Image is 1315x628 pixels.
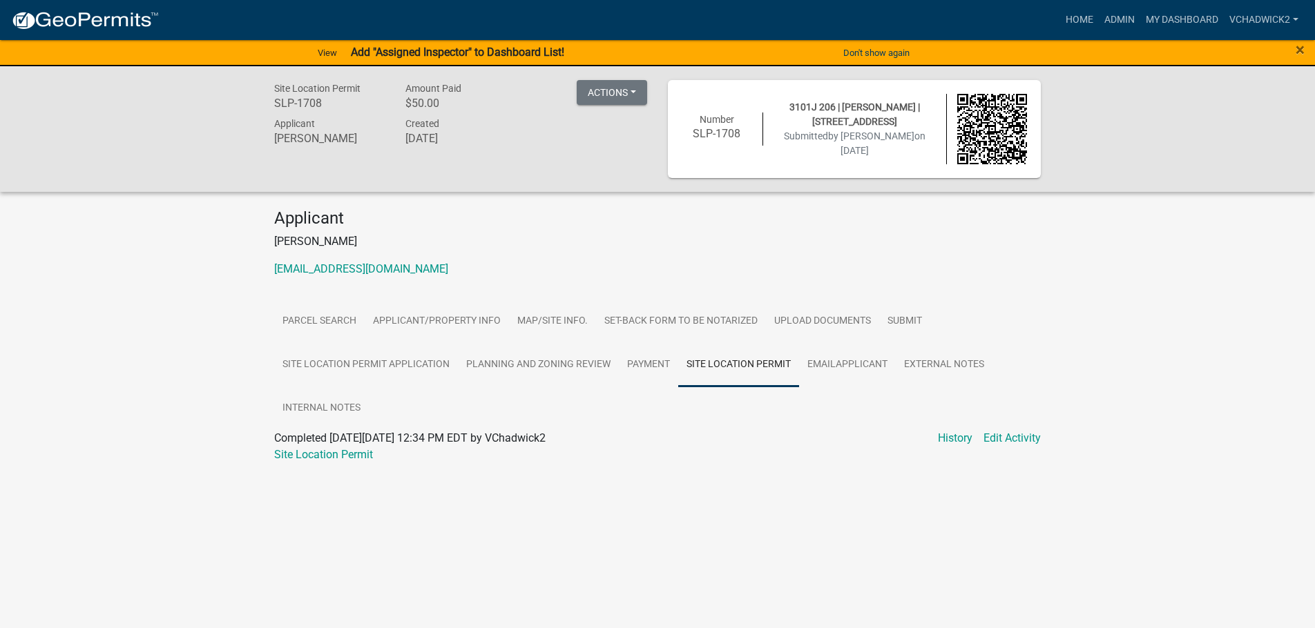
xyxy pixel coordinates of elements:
[312,41,343,64] a: View
[577,80,647,105] button: Actions
[896,343,992,387] a: External Notes
[509,300,596,344] a: Map/Site Info.
[828,130,914,141] span: by [PERSON_NAME]
[700,114,734,125] span: Number
[274,300,365,344] a: Parcel search
[799,343,896,387] a: EmailApplicant
[619,343,678,387] a: Payment
[274,448,373,461] a: Site Location Permit
[274,343,458,387] a: Site Location Permit Application
[405,83,461,94] span: Amount Paid
[1224,7,1304,33] a: VChadwick2
[274,208,1041,228] h4: Applicant
[838,41,915,64] button: Don't show again
[789,101,920,127] span: 3101J 206 | [PERSON_NAME] | [STREET_ADDRESS]
[938,430,972,447] a: History
[351,46,564,59] strong: Add "Assigned Inspector" to Dashboard List!
[274,97,385,110] h6: SLP-1708
[274,83,361,94] span: Site Location Permit
[274,233,1041,250] p: [PERSON_NAME]
[274,386,369,431] a: Internal Notes
[274,431,546,444] span: Completed [DATE][DATE] 12:34 PM EDT by VChadwick2
[784,130,925,156] span: Submitted on [DATE]
[879,300,930,344] a: Submit
[405,118,439,129] span: Created
[405,97,516,110] h6: $50.00
[678,343,799,387] a: Site Location Permit
[957,94,1028,164] img: QR code
[405,132,516,145] h6: [DATE]
[365,300,509,344] a: Applicant/Property Info
[274,262,448,275] a: [EMAIL_ADDRESS][DOMAIN_NAME]
[274,132,385,145] h6: [PERSON_NAME]
[682,127,752,140] h6: SLP-1708
[458,343,619,387] a: Planning and Zoning Review
[1060,7,1099,33] a: Home
[1296,41,1305,58] button: Close
[1296,40,1305,59] span: ×
[766,300,879,344] a: Upload Documents
[274,118,315,129] span: Applicant
[983,430,1041,447] a: Edit Activity
[1140,7,1224,33] a: My Dashboard
[596,300,766,344] a: Set-Back Form to be Notarized
[1099,7,1140,33] a: Admin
